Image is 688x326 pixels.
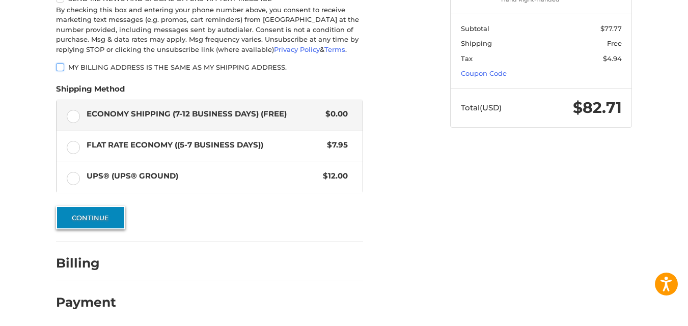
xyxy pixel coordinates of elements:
a: Coupon Code [461,69,507,77]
span: $0.00 [320,108,348,120]
span: Economy Shipping (7-12 Business Days) (Free) [87,108,321,120]
a: Terms [324,45,345,53]
h2: Payment [56,294,116,310]
button: Continue [56,206,125,229]
legend: Shipping Method [56,83,125,100]
span: $4.94 [603,54,622,63]
span: Free [607,39,622,47]
span: Shipping [461,39,492,47]
span: $12.00 [318,170,348,182]
a: Privacy Policy [274,45,320,53]
span: Flat Rate Economy ((5-7 Business Days)) [87,139,322,151]
span: Subtotal [461,24,489,33]
span: Tax [461,54,473,63]
h2: Billing [56,255,116,271]
label: My billing address is the same as my shipping address. [56,63,363,71]
div: By checking this box and entering your phone number above, you consent to receive marketing text ... [56,5,363,55]
span: $77.77 [600,24,622,33]
span: $7.95 [322,139,348,151]
span: $82.71 [573,98,622,117]
span: UPS® (UPS® Ground) [87,170,318,182]
span: Total (USD) [461,103,502,112]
